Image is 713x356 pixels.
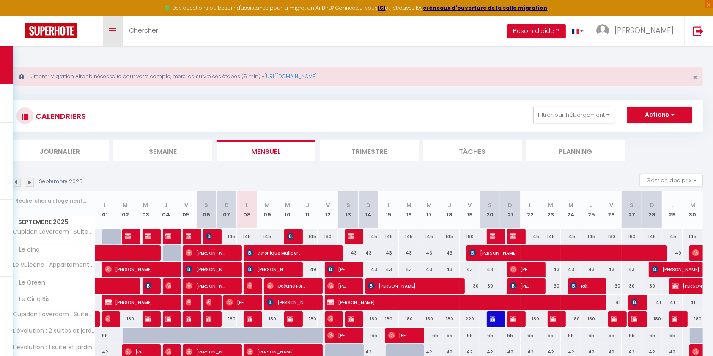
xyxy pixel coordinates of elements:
[610,201,614,209] abbr: V
[601,295,622,310] div: 41
[640,174,703,186] button: Gestion des prix
[601,262,622,277] div: 43
[145,311,151,327] span: [PERSON_NAME]
[15,193,90,208] input: Rechercher un logement...
[327,294,553,310] span: [PERSON_NAME]
[226,294,249,310] span: [PERSON_NAME]
[348,228,353,244] span: [PERSON_NAME] (13829)
[247,261,286,277] span: [PERSON_NAME]
[378,4,386,11] a: ICI
[196,191,217,229] th: 06
[622,191,642,229] th: 27
[448,201,451,209] abbr: J
[217,140,315,161] li: Mensuel
[145,278,151,294] span: [PERSON_NAME]
[423,140,522,161] li: Tâches
[237,191,257,229] th: 08
[186,228,191,244] span: Théo (13968)
[387,201,390,209] abbr: L
[683,311,703,327] div: 180
[327,327,350,343] span: [PERSON_NAME]
[206,311,211,327] span: [PERSON_NAME]
[672,311,677,327] span: [PERSON_NAME]
[358,191,378,229] th: 14
[267,294,306,310] span: [PERSON_NAME]
[601,229,622,244] div: 180
[540,278,561,294] div: 30
[105,294,161,310] span: [PERSON_NAME]
[204,201,208,209] abbr: S
[480,278,500,294] div: 30
[662,295,683,310] div: 41
[399,245,419,261] div: 43
[642,295,662,310] div: 41
[533,107,614,123] button: Filtrer par hébergement
[439,229,460,244] div: 145
[439,328,460,343] div: 65
[683,191,703,229] th: 30
[12,311,96,318] span: Cupidon Loveroom : Suite Amazone
[184,201,188,209] abbr: V
[246,201,248,209] abbr: L
[164,201,167,209] abbr: J
[186,294,191,310] span: [PERSON_NAME]
[298,262,318,277] div: 49
[627,107,692,123] button: Actions
[460,191,480,229] th: 19
[529,201,532,209] abbr: L
[348,311,353,327] span: Mégane Bourgeois
[12,245,44,255] span: Le cinq
[115,311,135,327] div: 180
[257,191,277,229] th: 09
[165,311,171,327] span: photo photo
[399,229,419,244] div: 145
[683,295,703,310] div: 41
[570,278,593,294] span: Rémi Colnet
[439,311,460,327] div: 180
[327,278,350,294] span: [PERSON_NAME]
[526,140,625,161] li: Planning
[662,191,683,229] th: 29
[366,201,370,209] abbr: D
[460,229,480,244] div: 180
[460,311,480,327] div: 220
[257,311,277,327] div: 180
[318,229,338,244] div: 180
[622,262,642,277] div: 43
[469,245,627,261] span: [PERSON_NAME]
[247,278,252,294] span: [PERSON_NAME]
[327,261,350,277] span: [PERSON_NAME]
[298,191,318,229] th: 11
[642,191,662,229] th: 28
[510,228,516,244] span: [PERSON_NAME] (13810)
[622,229,642,244] div: 180
[247,311,252,327] span: [PERSON_NAME]
[186,311,191,327] span: [PERSON_NAME]
[247,245,320,261] span: Veronique Mullaert
[7,3,32,29] button: Ouvrir le widget de chat LiveChat
[115,191,135,229] th: 02
[12,229,96,235] span: Cupidon Loveroom : Suite Romantique
[662,245,683,261] div: 49
[378,229,399,244] div: 145
[186,245,225,261] span: [PERSON_NAME]
[12,295,52,304] span: Le Cinq Bis
[25,23,77,38] img: Super Booking
[508,201,513,209] abbr: D
[406,201,411,209] abbr: M
[540,191,561,229] th: 23
[510,311,516,327] span: [PERSON_NAME]
[225,201,229,209] abbr: D
[105,311,110,327] span: [PERSON_NAME]
[123,16,165,46] a: Chercher
[581,229,601,244] div: 145
[145,228,151,244] span: [PERSON_NAME] (13920)
[510,261,532,277] span: [PERSON_NAME]
[507,24,566,38] button: Besoin d'aide ?
[671,201,674,209] abbr: L
[630,201,634,209] abbr: S
[642,278,662,294] div: 30
[378,311,399,327] div: 180
[358,328,378,343] div: 65
[581,328,601,343] div: 65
